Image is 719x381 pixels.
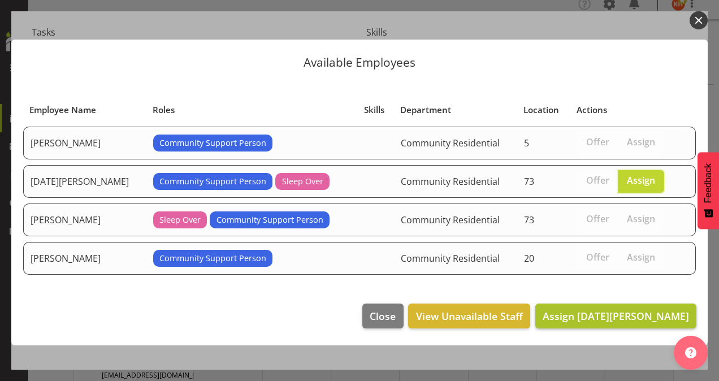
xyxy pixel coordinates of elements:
span: Offer [586,136,609,148]
td: [DATE][PERSON_NAME] [23,165,146,198]
span: Feedback [703,163,713,203]
span: View Unavailable Staff [416,309,523,323]
button: View Unavailable Staff [408,304,530,328]
span: 73 [524,214,534,226]
button: Close [362,304,403,328]
td: [PERSON_NAME] [23,127,146,159]
span: Employee Name [29,103,96,116]
span: Community Residential [401,175,500,188]
span: Community Residential [401,252,500,265]
span: Community Support Person [159,137,266,149]
span: Assign [627,252,655,263]
span: Offer [586,175,609,186]
span: 5 [524,137,529,149]
span: Community Support Person [216,214,323,226]
span: Assign [627,213,655,224]
span: Assign [627,175,655,186]
span: 20 [524,252,534,265]
td: [PERSON_NAME] [23,242,146,275]
button: Feedback - Show survey [698,152,719,229]
span: Offer [586,252,609,263]
span: Community Residential [401,137,500,149]
span: Roles [153,103,175,116]
span: Location [523,103,559,116]
span: Department [400,103,451,116]
p: Available Employees [23,57,696,68]
button: Assign [DATE][PERSON_NAME] [535,304,696,328]
img: help-xxl-2.png [685,347,696,358]
span: Sleep Over [282,175,323,188]
span: Community Support Person [159,252,266,265]
span: Actions [577,103,607,116]
span: Community Support Person [159,175,266,188]
span: 73 [524,175,534,188]
td: [PERSON_NAME] [23,204,146,236]
span: Community Residential [401,214,500,226]
span: Skills [364,103,384,116]
span: Assign [DATE][PERSON_NAME] [543,309,689,323]
span: Close [370,309,396,323]
span: Assign [627,136,655,148]
span: Sleep Over [159,214,201,226]
span: Offer [586,213,609,224]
